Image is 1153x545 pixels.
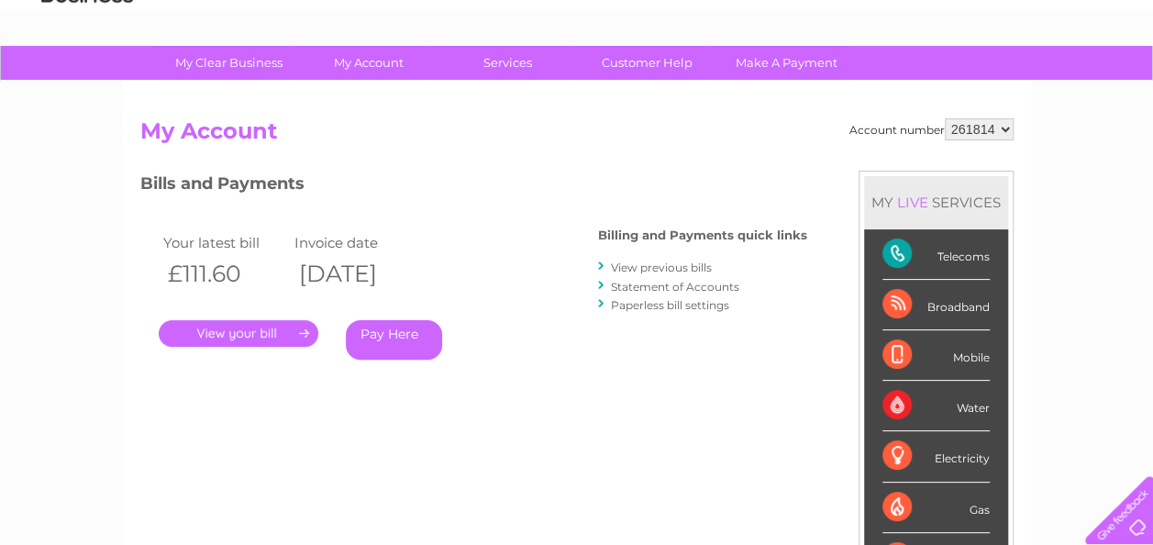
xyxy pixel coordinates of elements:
td: Your latest bill [159,230,291,255]
div: Broadband [882,280,990,330]
div: Account number [849,118,1014,140]
img: logo.png [40,48,134,104]
a: . [159,320,318,347]
th: [DATE] [290,255,422,293]
a: Energy [876,78,916,92]
td: Invoice date [290,230,422,255]
a: Services [432,46,583,80]
a: 0333 014 3131 [807,9,934,32]
div: Telecoms [882,229,990,280]
a: Statement of Accounts [611,280,739,294]
a: Make A Payment [711,46,862,80]
h4: Billing and Payments quick links [598,228,807,242]
a: My Account [293,46,444,80]
a: Log out [1092,78,1136,92]
a: Paperless bill settings [611,298,729,312]
a: My Clear Business [153,46,305,80]
div: Clear Business is a trading name of Verastar Limited (registered in [GEOGRAPHIC_DATA] No. 3667643... [144,10,1011,89]
a: Customer Help [571,46,723,80]
div: Mobile [882,330,990,381]
a: View previous bills [611,261,712,274]
div: MY SERVICES [864,176,1008,228]
th: £111.60 [159,255,291,293]
a: Pay Here [346,320,442,360]
h3: Bills and Payments [140,171,807,203]
div: Water [882,381,990,431]
h2: My Account [140,118,1014,153]
a: Water [830,78,865,92]
a: Contact [1031,78,1076,92]
div: Electricity [882,431,990,482]
div: Gas [882,483,990,533]
a: Telecoms [927,78,982,92]
div: LIVE [893,194,932,211]
a: Blog [993,78,1020,92]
